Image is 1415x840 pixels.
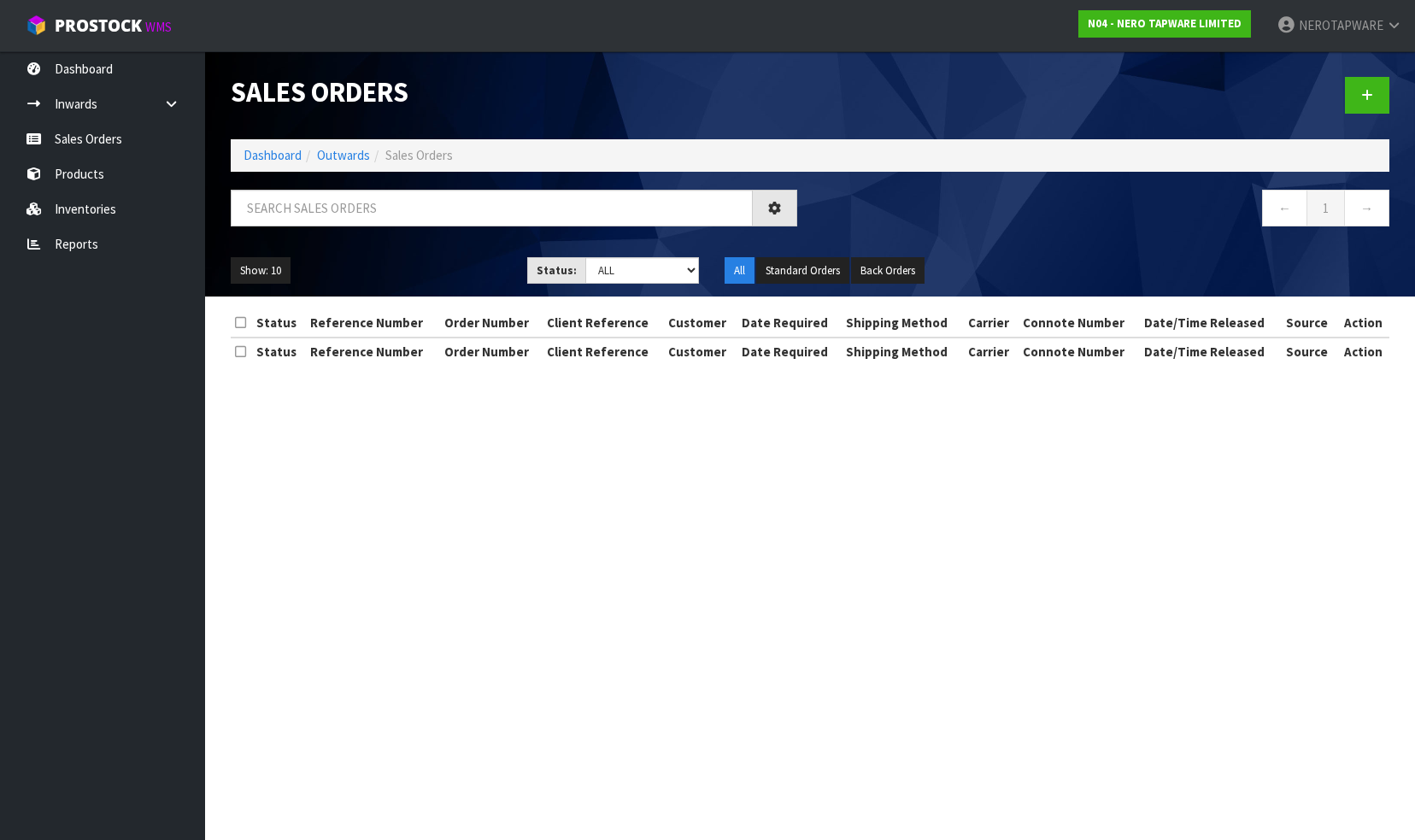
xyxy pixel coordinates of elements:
th: Client Reference [543,309,664,337]
th: Shipping Method [842,338,963,365]
nav: Page navigation [823,190,1389,232]
th: Shipping Method [842,309,963,337]
a: Outwards [317,147,370,163]
a: 1 [1306,190,1345,226]
button: All [725,257,754,285]
th: Connote Number [1019,309,1140,337]
button: Show: 10 [231,257,291,285]
th: Order Number [440,338,543,365]
th: Date Required [737,338,842,365]
button: Back Orders [851,257,925,285]
th: Status [252,309,306,337]
th: Order Number [440,309,543,337]
th: Date/Time Released [1140,309,1282,337]
th: Reference Number [306,338,440,365]
span: NEROTAPWARE [1299,17,1383,33]
input: Search sales orders [231,190,753,226]
th: Source [1282,338,1337,365]
button: Standard Orders [756,257,849,285]
th: Carrier [964,309,1019,337]
th: Client Reference [543,338,664,365]
th: Customer [664,338,737,365]
span: ProStock [55,15,142,37]
th: Status [252,338,306,365]
th: Customer [664,309,737,337]
th: Date Required [737,309,842,337]
th: Carrier [964,338,1019,365]
h1: Sales Orders [231,77,797,108]
small: WMS [145,19,172,35]
th: Action [1337,338,1389,365]
span: Sales Orders [385,147,453,163]
a: ← [1262,190,1307,226]
th: Action [1337,309,1389,337]
strong: Status: [537,263,577,278]
img: cube-alt.png [26,15,47,36]
strong: N04 - NERO TAPWARE LIMITED [1088,16,1242,31]
a: → [1344,190,1389,226]
th: Date/Time Released [1140,338,1282,365]
th: Reference Number [306,309,440,337]
a: Dashboard [244,147,302,163]
th: Connote Number [1019,338,1140,365]
th: Source [1282,309,1337,337]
